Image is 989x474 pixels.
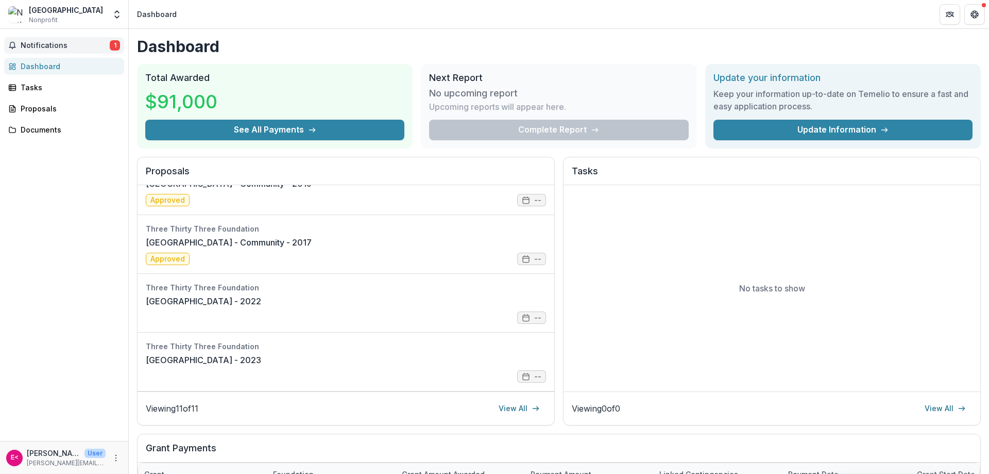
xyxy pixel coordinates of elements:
h2: Update your information [713,72,973,84]
a: [GEOGRAPHIC_DATA] - 2022 [146,295,261,307]
a: Tasks [4,79,124,96]
img: North Branch Nature Center [8,6,25,23]
h3: $91,000 [145,88,223,116]
div: Tasks [21,82,116,93]
div: Dashboard [137,9,177,20]
div: [GEOGRAPHIC_DATA] [29,5,103,15]
span: Notifications [21,41,110,50]
p: Viewing 0 of 0 [572,402,620,415]
button: See All Payments [145,120,404,140]
h2: Grant Payments [146,443,972,462]
h3: Keep your information up-to-date on Temelio to ensure a fast and easy application process. [713,88,973,112]
a: Documents [4,121,124,138]
button: Open entity switcher [110,4,124,25]
a: View All [918,400,972,417]
button: Partners [940,4,960,25]
a: Proposals [4,100,124,117]
a: [GEOGRAPHIC_DATA] - Community - 2017 [146,236,312,249]
h2: Proposals [146,166,546,185]
p: [PERSON_NAME][EMAIL_ADDRESS][DOMAIN_NAME] [27,459,106,468]
h3: No upcoming report [429,88,518,99]
h2: Next Report [429,72,688,84]
a: Dashboard [4,58,124,75]
div: Proposals [21,103,116,114]
a: Update Information [713,120,973,140]
p: Viewing 11 of 11 [146,402,198,415]
span: 1 [110,40,120,51]
p: [PERSON_NAME] <[PERSON_NAME][EMAIL_ADDRESS][DOMAIN_NAME]> [27,448,80,459]
div: Documents [21,124,116,135]
a: View All [492,400,546,417]
h2: Tasks [572,166,972,185]
p: User [84,449,106,458]
div: Dashboard [21,61,116,72]
h1: Dashboard [137,37,981,56]
button: Get Help [964,4,985,25]
a: [GEOGRAPHIC_DATA] - Community - 2019 [146,177,312,190]
button: Notifications1 [4,37,124,54]
button: More [110,452,122,464]
h2: Total Awarded [145,72,404,84]
nav: breadcrumb [133,7,181,22]
div: Emily Seiffert <emilys@northbranchnaturecenter.org> [11,454,19,461]
a: [GEOGRAPHIC_DATA] - 2023 [146,354,261,366]
p: No tasks to show [739,282,805,295]
p: Upcoming reports will appear here. [429,101,566,113]
span: Nonprofit [29,15,58,25]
